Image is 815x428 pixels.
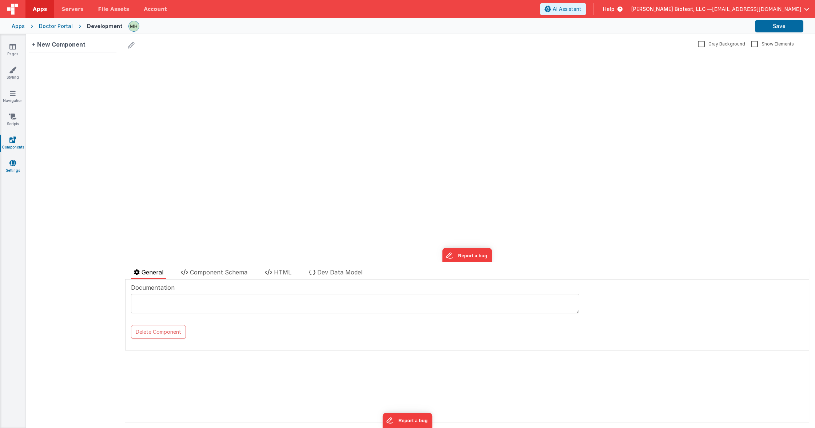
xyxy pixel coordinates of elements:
[129,21,139,31] img: 4a001aa0ba5abbd196798caa8a1bcb60
[131,325,186,339] button: Delete Component
[317,195,367,210] iframe: Marker.io feedback button
[712,5,801,13] span: [EMAIL_ADDRESS][DOMAIN_NAME]
[12,23,25,30] div: Apps
[131,283,175,292] span: Documentation
[29,37,88,52] div: + New Component
[751,40,794,47] label: Show Elements
[98,5,130,13] span: File Assets
[631,5,712,13] span: [PERSON_NAME] Biotest, LLC —
[87,23,123,30] div: Development
[540,3,586,15] button: AI Assistant
[39,23,73,30] div: Doctor Portal
[317,269,362,276] span: Dev Data Model
[553,5,581,13] span: AI Assistant
[61,5,83,13] span: Servers
[274,269,291,276] span: HTML
[631,5,809,13] button: [PERSON_NAME] Biotest, LLC — [EMAIL_ADDRESS][DOMAIN_NAME]
[698,40,745,47] label: Gray Background
[603,5,615,13] span: Help
[755,20,803,32] button: Save
[142,269,163,276] span: General
[33,5,47,13] span: Apps
[383,413,433,428] iframe: Marker.io feedback button
[190,269,247,276] span: Component Schema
